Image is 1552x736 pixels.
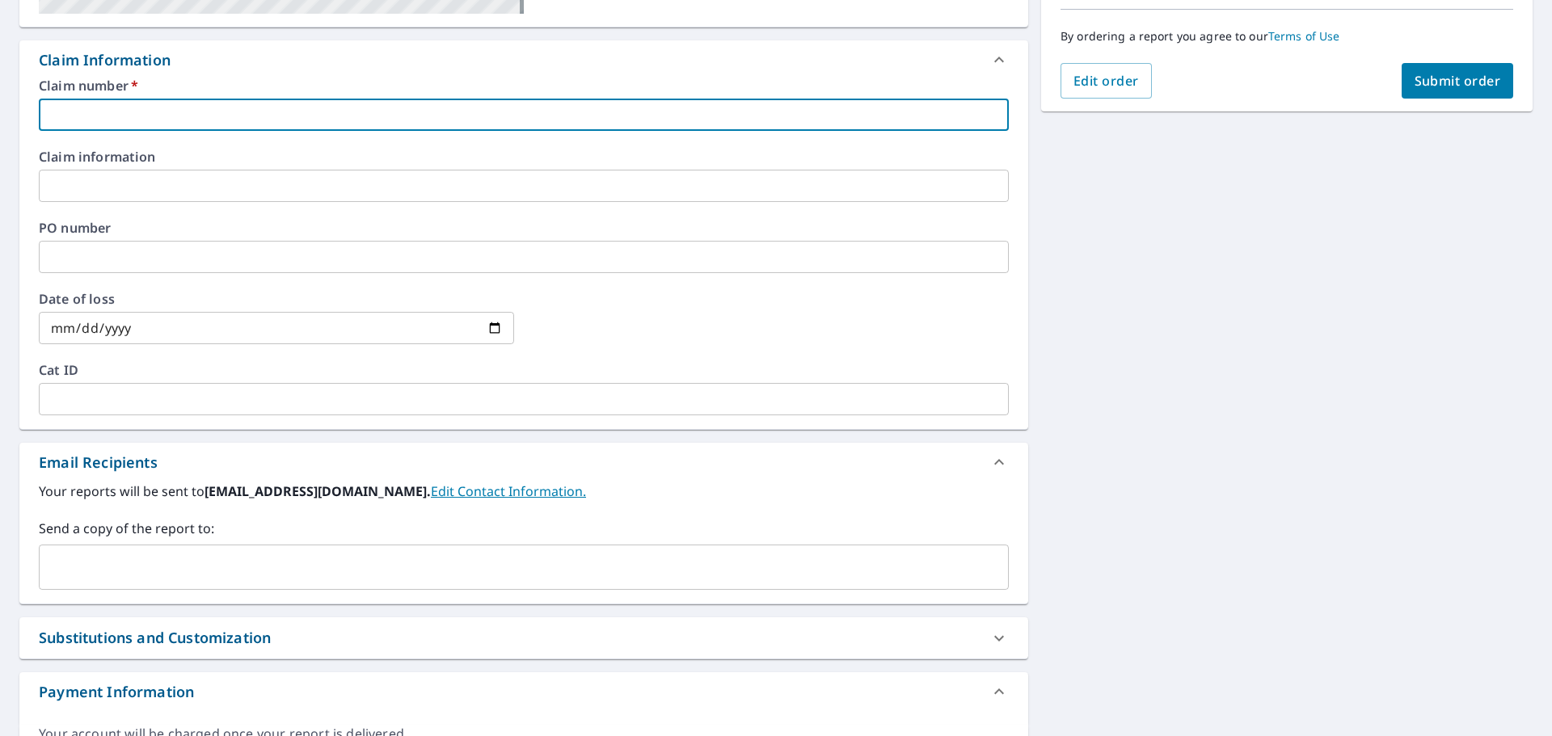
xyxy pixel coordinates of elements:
[1073,72,1139,90] span: Edit order
[19,672,1028,711] div: Payment Information
[1061,29,1513,44] p: By ordering a report you agree to our
[39,364,1009,376] label: Cat ID
[39,452,158,473] div: Email Recipients
[1402,63,1514,99] button: Submit order
[39,519,1009,538] label: Send a copy of the report to:
[19,617,1028,658] div: Substitutions and Customization
[19,443,1028,482] div: Email Recipients
[39,221,1009,234] label: PO number
[1415,72,1501,90] span: Submit order
[39,150,1009,163] label: Claim information
[431,482,586,500] a: EditContactInfo
[39,681,194,703] div: Payment Information
[39,482,1009,501] label: Your reports will be sent to
[19,40,1028,79] div: Claim Information
[39,292,514,305] label: Date of loss
[205,482,431,500] b: [EMAIL_ADDRESS][DOMAIN_NAME].
[39,627,271,649] div: Substitutions and Customization
[1061,63,1152,99] button: Edit order
[39,79,1009,92] label: Claim number
[39,49,171,71] div: Claim Information
[1268,28,1340,44] a: Terms of Use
